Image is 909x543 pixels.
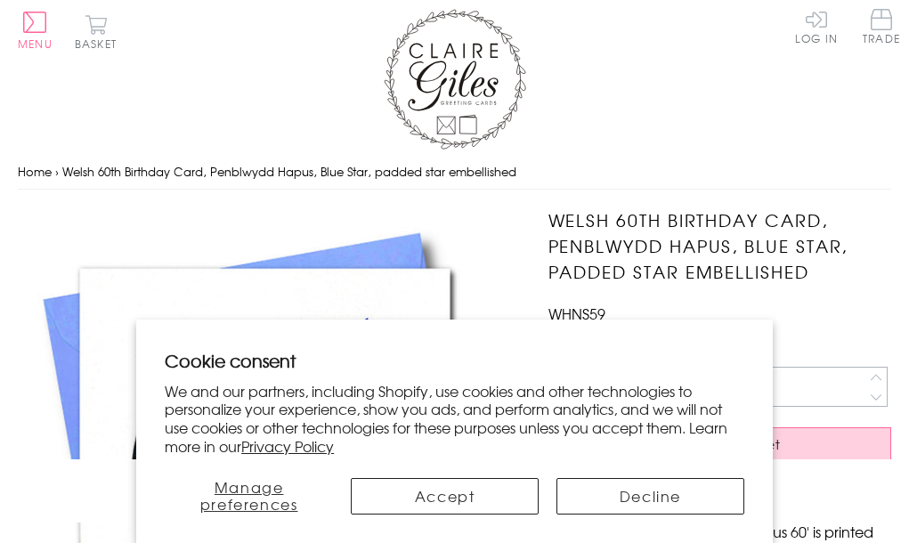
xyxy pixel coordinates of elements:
[863,9,900,47] a: Trade
[548,207,891,284] h1: Welsh 60th Birthday Card, Penblwydd Hapus, Blue Star, padded star embellished
[62,163,516,180] span: Welsh 60th Birthday Card, Penblwydd Hapus, Blue Star, padded star embellished
[200,476,298,515] span: Manage preferences
[18,12,53,49] button: Menu
[55,163,59,180] span: ›
[71,14,120,49] button: Basket
[241,435,334,457] a: Privacy Policy
[18,154,891,190] nav: breadcrumbs
[795,9,838,44] a: Log In
[165,478,333,515] button: Manage preferences
[548,303,605,324] span: WHNS59
[18,163,52,180] a: Home
[384,9,526,150] img: Claire Giles Greetings Cards
[165,382,744,456] p: We and our partners, including Shopify, use cookies and other technologies to personalize your ex...
[18,36,53,52] span: Menu
[556,478,744,515] button: Decline
[351,478,539,515] button: Accept
[165,348,744,373] h2: Cookie consent
[863,9,900,44] span: Trade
